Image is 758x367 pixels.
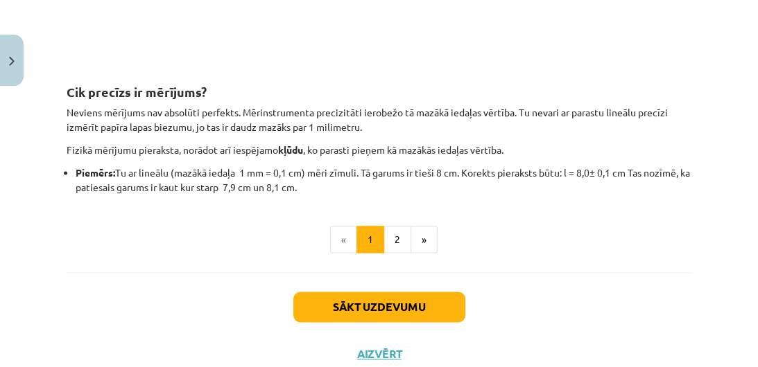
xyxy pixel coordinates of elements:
button: Aizvērt [353,347,406,361]
button: 2 [384,226,411,253]
b: Piemērs: [76,166,115,179]
b: Cik precīzs ir mērījums? [67,84,207,100]
nav: Page navigation example [67,226,691,253]
p: Fizikā mērījumu pieraksta, norādot arī iespējamo , ko parasti pieņem kā mazākās iedaļas vērtība. [67,143,691,157]
li: Tu ar lineālu (mazākā iedaļa 1 mm = 0,1 cm) mēri zīmuli. Tā garums ir tieši 8 cm. Korekts pieraks... [76,165,691,195]
button: 1 [356,226,384,253]
button: » [411,226,438,253]
p: Neviens mērījums nav absolūti perfekts. Mērinstrumenta precizitāti ierobežo tā mazākā iedaļas vēr... [67,105,691,134]
button: Sākt uzdevumu [293,292,465,322]
img: icon-close-lesson-0947bae3869378f0d4975bcd49f059093ad1ed9edebbc8119c70593378902aed.svg [9,57,15,66]
b: kļūdu [278,143,303,156]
